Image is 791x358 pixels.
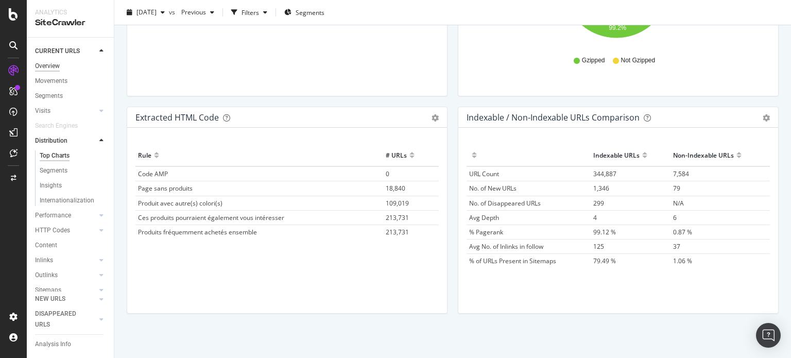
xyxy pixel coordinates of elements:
div: Analysis Info [35,339,71,350]
div: Overview [35,61,60,72]
div: Segments [40,165,67,176]
a: Visits [35,106,96,116]
a: DISAPPEARED URLS [35,309,96,330]
div: gear [763,114,770,122]
span: vs [169,8,177,16]
div: Extracted HTML Code [135,112,219,123]
span: 213,731 [386,213,409,222]
span: 18,840 [386,184,405,193]
div: DISAPPEARED URLS [35,309,87,330]
button: Segments [280,4,329,21]
a: Movements [35,76,107,87]
span: No. of Disappeared URLs [469,199,541,208]
span: Avg Depth [469,213,499,222]
div: Analytics [35,8,106,17]
a: Segments [35,91,107,101]
span: Segments [296,8,324,16]
span: % Pagerank [469,228,503,236]
span: % of URLs Present in Sitemaps [469,257,556,265]
span: 125 [593,242,604,251]
a: Performance [35,210,96,221]
button: Previous [177,4,218,21]
span: 1.06 % [673,257,692,265]
div: Non-Indexable URLs [673,147,734,163]
div: Distribution [35,135,67,146]
div: Movements [35,76,67,87]
button: Filters [227,4,271,21]
text: 99.2% [609,24,626,31]
div: Top Charts [40,150,70,161]
div: Indexable URLs [593,147,640,163]
div: Filters [242,8,259,16]
span: 0.87 % [673,228,692,236]
span: 344,887 [593,169,616,178]
span: 4 [593,213,597,222]
span: 213,731 [386,228,409,236]
a: NEW URLS [35,294,96,304]
a: Search Engines [35,121,88,131]
span: 6 [673,213,677,222]
span: Page sans produits [138,184,193,193]
div: Performance [35,210,71,221]
a: Outlinks [35,270,96,281]
span: 299 [593,199,604,208]
td: N/A [670,196,770,210]
span: 79.49 % [593,257,616,265]
span: Avg No. of Inlinks in follow [469,242,543,251]
span: 7,584 [673,169,689,178]
div: Internationalization [40,195,94,206]
span: 109,019 [386,199,409,208]
div: SiteCrawler [35,17,106,29]
a: Inlinks [35,255,96,266]
a: Overview [35,61,107,72]
a: CURRENT URLS [35,46,96,57]
div: Open Intercom Messenger [756,323,781,348]
div: Sitemaps [35,285,61,296]
span: Not Gzipped [621,56,656,65]
a: Sitemaps [35,285,96,296]
span: Code AMP [138,169,168,178]
a: Segments [40,165,107,176]
div: Content [35,240,57,251]
div: NEW URLS [35,294,65,304]
span: Gzipped [582,56,605,65]
div: CURRENT URLS [35,46,80,57]
span: 37 [673,242,680,251]
div: Rule [138,147,151,163]
a: Insights [40,180,107,191]
div: Segments [35,91,63,101]
span: 1,346 [593,184,609,193]
div: Insights [40,180,62,191]
span: No. of New URLs [469,184,517,193]
div: Outlinks [35,270,58,281]
div: HTTP Codes [35,225,70,236]
div: Visits [35,106,50,116]
span: 79 [673,184,680,193]
a: HTTP Codes [35,225,96,236]
button: [DATE] [123,4,169,21]
div: Inlinks [35,255,53,266]
a: Analysis Info [35,339,107,350]
span: Ces produits pourraient également vous intéresser [138,213,284,222]
span: Produit avec autre(s) colori(s) [138,199,222,208]
a: Internationalization [40,195,107,206]
span: Produits fréquemment achetés ensemble [138,228,257,236]
a: Top Charts [40,150,107,161]
a: Distribution [35,135,96,146]
span: 0 [386,169,389,178]
div: Search Engines [35,121,78,131]
a: Content [35,240,107,251]
span: 2025 Sep. 15th [136,8,157,16]
span: URL Count [469,169,499,178]
div: # URLs [386,147,407,163]
span: 99.12 % [593,228,616,236]
div: gear [432,114,439,122]
div: Indexable / Non-Indexable URLs Comparison [467,112,640,123]
span: Previous [177,8,206,16]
